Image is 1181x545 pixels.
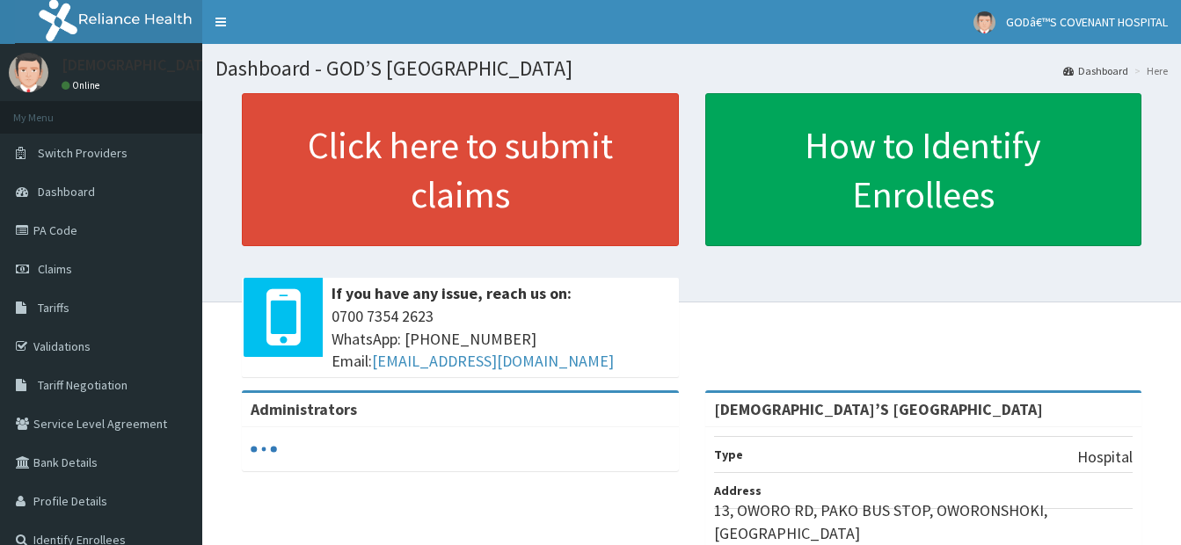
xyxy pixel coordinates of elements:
p: 13, OWORO RD, PAKO BUS STOP, OWORONSHOKI, [GEOGRAPHIC_DATA] [714,499,1134,544]
h1: Dashboard - GOD’S [GEOGRAPHIC_DATA] [215,57,1168,80]
span: Dashboard [38,184,95,200]
svg: audio-loading [251,436,277,462]
span: GODâ€™S COVENANT HOSPITAL [1006,14,1168,30]
strong: [DEMOGRAPHIC_DATA]’S [GEOGRAPHIC_DATA] [714,399,1043,419]
b: Type [714,447,743,462]
a: Click here to submit claims [242,93,679,246]
a: How to Identify Enrollees [705,93,1142,246]
p: Hospital [1077,446,1133,469]
span: Tariff Negotiation [38,377,128,393]
span: Tariffs [38,300,69,316]
img: User Image [9,53,48,92]
span: Claims [38,261,72,277]
b: If you have any issue, reach us on: [332,283,572,303]
a: Online [62,79,104,91]
img: User Image [973,11,995,33]
b: Address [714,483,762,498]
span: Switch Providers [38,145,128,161]
p: [DEMOGRAPHIC_DATA]’S [GEOGRAPHIC_DATA] [62,57,379,73]
b: Administrators [251,399,357,419]
a: [EMAIL_ADDRESS][DOMAIN_NAME] [372,351,614,371]
span: 0700 7354 2623 WhatsApp: [PHONE_NUMBER] Email: [332,305,670,373]
a: Dashboard [1063,63,1128,78]
li: Here [1130,63,1168,78]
